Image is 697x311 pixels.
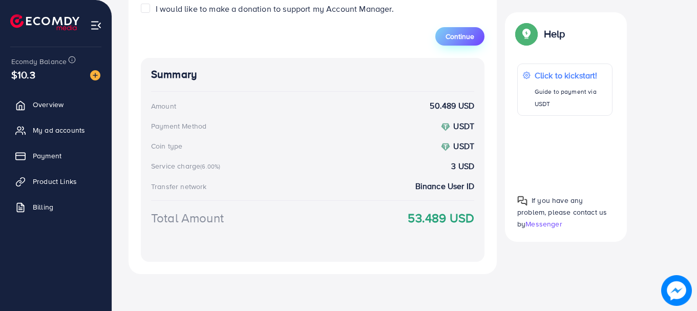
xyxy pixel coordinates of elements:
[10,14,79,30] img: logo
[661,275,692,306] img: image
[33,151,61,161] span: Payment
[151,209,224,227] div: Total Amount
[446,31,474,42] span: Continue
[415,180,474,192] strong: Binance User ID
[33,99,64,110] span: Overview
[8,197,104,217] a: Billing
[8,94,104,115] a: Overview
[535,69,607,81] p: Click to kickstart!
[200,162,220,171] small: (6.00%)
[151,68,474,81] h4: Summary
[90,70,100,80] img: image
[8,146,104,166] a: Payment
[441,142,450,152] img: coin
[441,122,450,132] img: coin
[151,101,176,111] div: Amount
[451,160,474,172] strong: 3 USD
[8,120,104,140] a: My ad accounts
[535,86,607,110] p: Guide to payment via USDT
[8,171,104,192] a: Product Links
[453,140,474,152] strong: USDT
[33,125,85,135] span: My ad accounts
[90,19,102,31] img: menu
[453,120,474,132] strong: USDT
[517,25,536,43] img: Popup guide
[11,56,67,67] span: Ecomdy Balance
[435,27,484,46] button: Continue
[430,100,474,112] strong: 50.489 USD
[33,176,77,186] span: Product Links
[151,121,206,131] div: Payment Method
[151,161,223,171] div: Service charge
[408,209,474,227] strong: 53.489 USD
[525,219,562,229] span: Messenger
[517,195,527,205] img: Popup guide
[11,67,35,82] span: $10.3
[33,202,53,212] span: Billing
[156,3,394,14] span: I would like to make a donation to support my Account Manager.
[544,28,565,40] p: Help
[151,181,207,192] div: Transfer network
[151,141,182,151] div: Coin type
[517,195,607,229] span: If you have any problem, please contact us by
